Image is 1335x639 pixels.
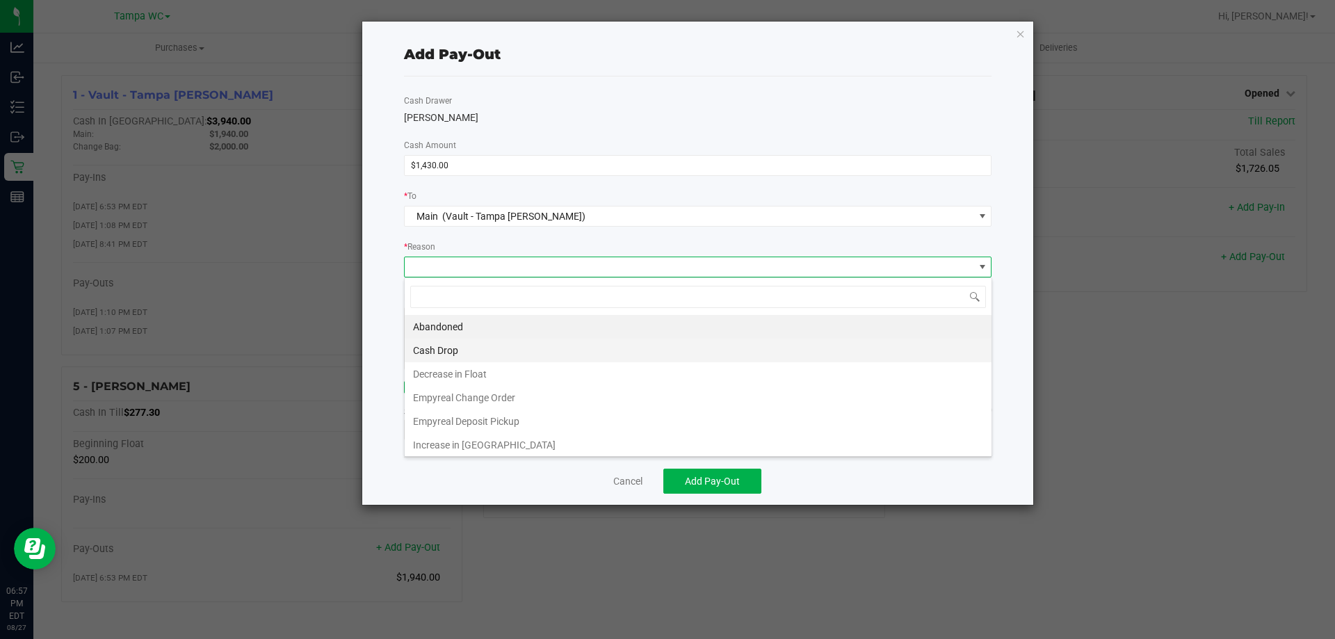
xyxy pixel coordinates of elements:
li: Decrease in Float [405,362,992,386]
a: Cancel [613,474,642,489]
iframe: Resource center [14,528,56,569]
span: Cash Amount [404,140,456,150]
li: Empyreal Deposit Pickup [405,410,992,433]
li: Increase in [GEOGRAPHIC_DATA] [405,433,992,457]
li: Cash Drop [405,339,992,362]
span: Add Pay-Out [685,476,740,487]
label: To [404,190,416,202]
div: [PERSON_NAME] [404,111,992,125]
span: Main [416,211,438,222]
label: Reason [404,241,435,253]
span: (Vault - Tampa [PERSON_NAME]) [442,211,585,222]
button: Add Pay-Out [663,469,761,494]
div: Add Pay-Out [404,44,501,65]
label: Cash Drawer [404,95,452,107]
li: Abandoned [405,315,992,339]
li: Empyreal Change Order [405,386,992,410]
